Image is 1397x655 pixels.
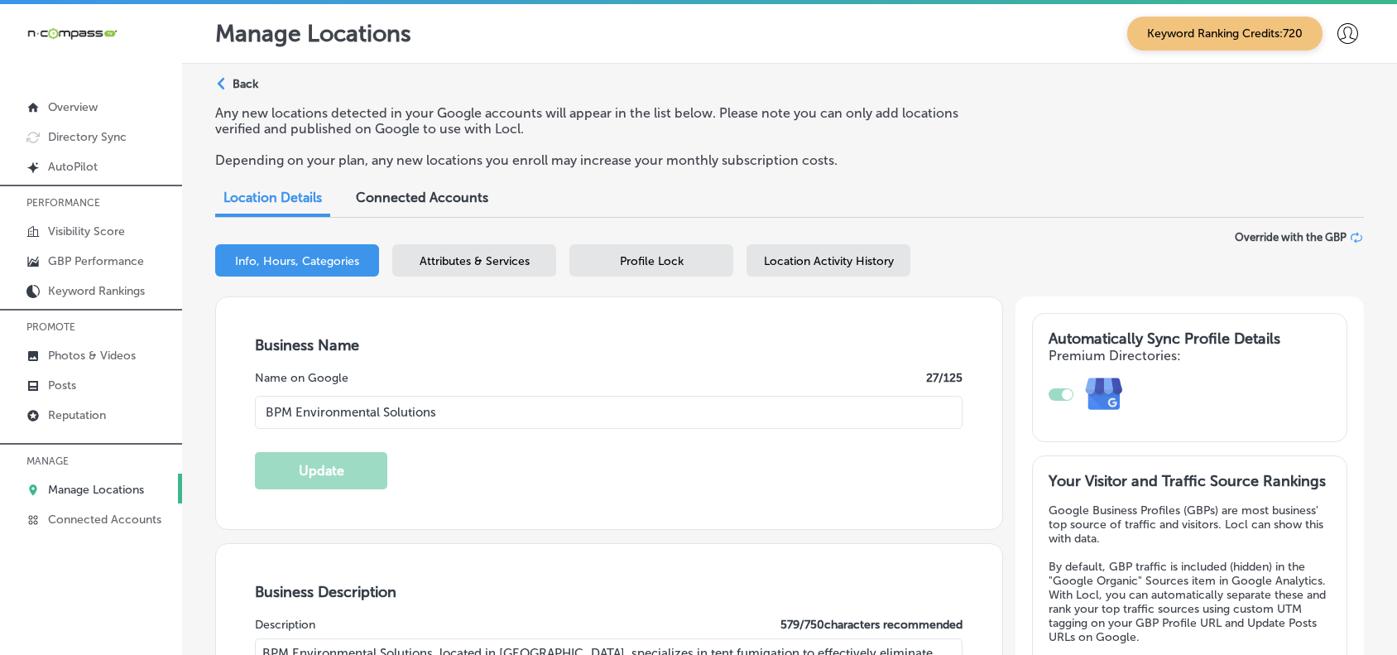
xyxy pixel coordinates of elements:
p: Photos & Videos [48,349,136,363]
h3: Automatically Sync Profile Details [1049,330,1331,348]
label: 579 / 750 characters recommended [780,618,963,632]
h3: Business Description [255,583,963,601]
button: Update [255,452,387,489]
p: Manage Locations [215,20,411,47]
span: Profile Lock [620,254,684,268]
span: Override with the GBP [1235,231,1347,243]
img: 660ab0bf-5cc7-4cb8-ba1c-48b5ae0f18e60NCTV_CLogo_TV_Black_-500x88.png [26,26,118,41]
span: Attributes & Services [420,254,530,268]
span: Connected Accounts [356,190,488,205]
p: Any new locations detected in your Google accounts will appear in the list below. Please note you... [215,105,962,137]
input: Enter Location Name [255,396,963,429]
label: Description [255,618,315,632]
p: AutoPilot [48,160,98,174]
p: GBP Performance [48,254,144,268]
p: Reputation [48,408,106,422]
p: By default, GBP traffic is included (hidden) in the "Google Organic" Sources item in Google Analy... [1049,560,1331,644]
p: Posts [48,378,76,393]
label: 27 /125 [926,371,963,385]
span: Location Activity History [764,254,894,268]
span: Keyword Ranking Credits: 720 [1127,17,1323,51]
p: Directory Sync [48,130,127,144]
h4: Premium Directories: [1049,348,1331,364]
p: Visibility Score [48,224,125,238]
p: Keyword Rankings [48,284,145,298]
h3: Your Visitor and Traffic Source Rankings [1049,472,1331,490]
p: Google Business Profiles (GBPs) are most business' top source of traffic and visitors. Locl can s... [1049,503,1331,546]
p: Overview [48,100,98,114]
label: Name on Google [255,371,348,385]
p: Back [233,77,258,91]
span: Info, Hours, Categories [235,254,359,268]
p: Manage Locations [48,483,144,497]
p: Depending on your plan, any new locations you enroll may increase your monthly subscription costs. [215,152,962,168]
h3: Business Name [255,336,963,354]
span: Location Details [223,190,322,205]
img: e7ababfa220611ac49bdb491a11684a6.png [1073,364,1135,426]
p: Connected Accounts [48,513,161,527]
